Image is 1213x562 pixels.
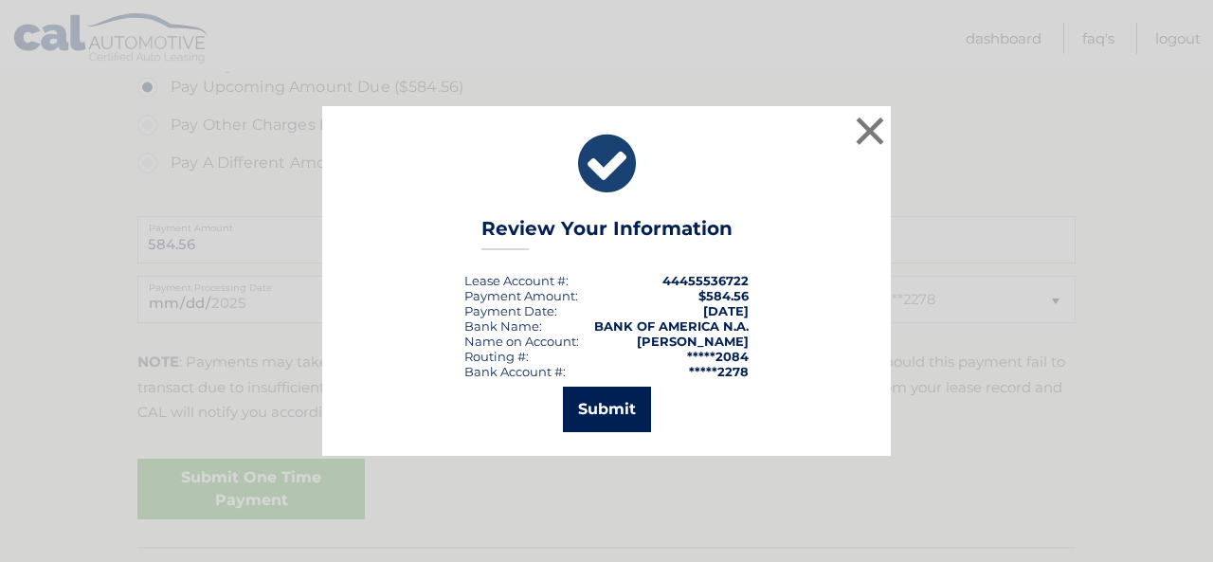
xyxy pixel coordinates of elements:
div: Lease Account #: [464,273,569,288]
div: Routing #: [464,349,529,364]
div: Bank Name: [464,318,542,334]
div: Bank Account #: [464,364,566,379]
span: Payment Date [464,303,554,318]
div: : [464,303,557,318]
span: [DATE] [703,303,749,318]
div: Payment Amount: [464,288,578,303]
div: Name on Account: [464,334,579,349]
strong: BANK OF AMERICA N.A. [594,318,749,334]
strong: 44455536722 [662,273,749,288]
strong: [PERSON_NAME] [637,334,749,349]
span: $584.56 [698,288,749,303]
button: Submit [563,387,651,432]
h3: Review Your Information [481,217,733,250]
button: × [851,112,889,150]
